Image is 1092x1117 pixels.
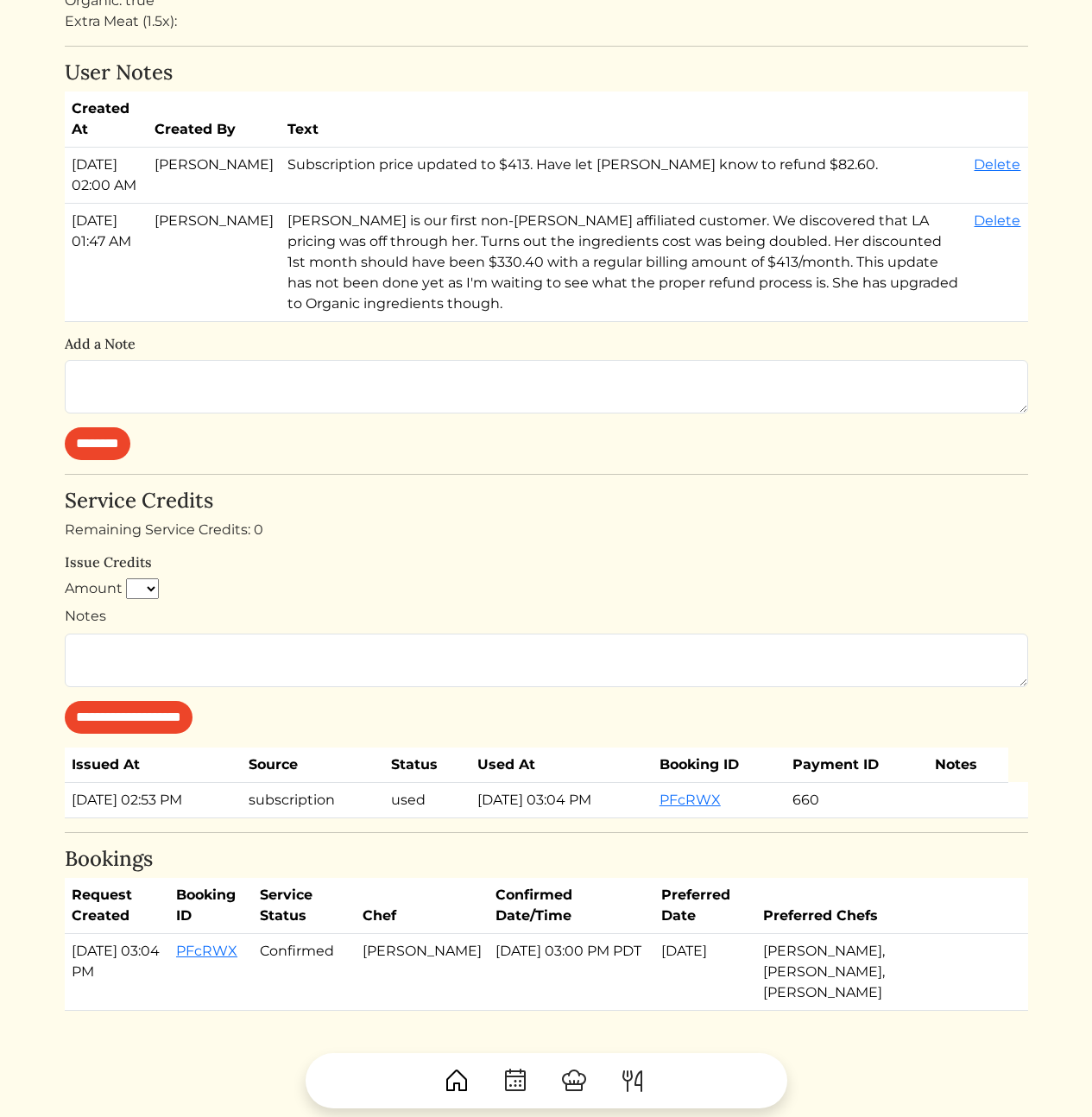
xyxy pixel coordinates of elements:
td: [DATE] 02:00 AM [65,148,148,204]
label: Amount [65,578,123,599]
img: ChefHat-a374fb509e4f37eb0702ca99f5f64f3b6956810f32a249b33092029f8484b388.svg [560,1067,588,1095]
th: Used At [470,748,653,783]
th: Payment ID [786,748,928,783]
td: [PERSON_NAME] [148,148,281,204]
th: Text [281,92,968,148]
div: Remaining Service Credits: 0 [65,520,1028,540]
h4: User Notes [65,60,1028,85]
td: [DATE] 03:00 PM PDT [489,934,653,1011]
td: 660 [786,782,928,817]
label: Notes [65,606,106,627]
td: [PERSON_NAME] is our first non-[PERSON_NAME] affiliated customer. We discovered that LA pricing w... [281,204,968,322]
th: Service Status [253,878,356,934]
h6: Add a Note [65,336,1028,352]
td: [DATE] 03:04 PM [65,934,170,1011]
td: [PERSON_NAME], [PERSON_NAME], [PERSON_NAME] [756,934,1014,1011]
th: Preferred Chefs [756,878,1014,934]
img: ForkKnife-55491504ffdb50bab0c1e09e7649658475375261d09fd45db06cec23bce548bf.svg [619,1067,647,1095]
th: Booking ID [653,748,786,783]
h4: Service Credits [65,489,1028,514]
img: CalendarDots-5bcf9d9080389f2a281d69619e1c85352834be518fbc73d9501aef674afc0d57.svg [502,1067,529,1095]
td: [PERSON_NAME] [148,204,281,322]
img: House-9bf13187bcbb5817f509fe5e7408150f90897510c4275e13d0d5fca38e0b5951.svg [443,1067,470,1095]
a: Delete [974,212,1020,229]
th: Chef [356,878,489,934]
th: Issued At [65,748,242,783]
td: subscription [242,782,384,817]
div: Extra Meat (1.5x): [65,11,1028,32]
td: [PERSON_NAME] [356,934,489,1011]
td: Confirmed [253,934,356,1011]
h4: Bookings [65,847,1028,872]
td: used [384,782,470,817]
td: [DATE] 03:04 PM [470,782,653,817]
th: Booking ID [169,878,253,934]
h6: Issue Credits [65,554,1028,571]
a: Delete [974,156,1020,173]
th: Notes [928,748,1008,783]
a: PFcRWX [660,792,721,808]
td: [DATE] [654,934,756,1011]
th: Source [242,748,384,783]
th: Status [384,748,470,783]
th: Request Created [65,878,170,934]
th: Preferred Date [654,878,756,934]
td: [DATE] 01:47 AM [65,204,148,322]
th: Created At [65,92,148,148]
a: PFcRWX [176,943,237,959]
td: Subscription price updated to $413. Have let [PERSON_NAME] know to refund $82.60. [281,148,968,204]
th: Created By [148,92,281,148]
td: [DATE] 02:53 PM [65,782,242,817]
th: Confirmed Date/Time [489,878,653,934]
